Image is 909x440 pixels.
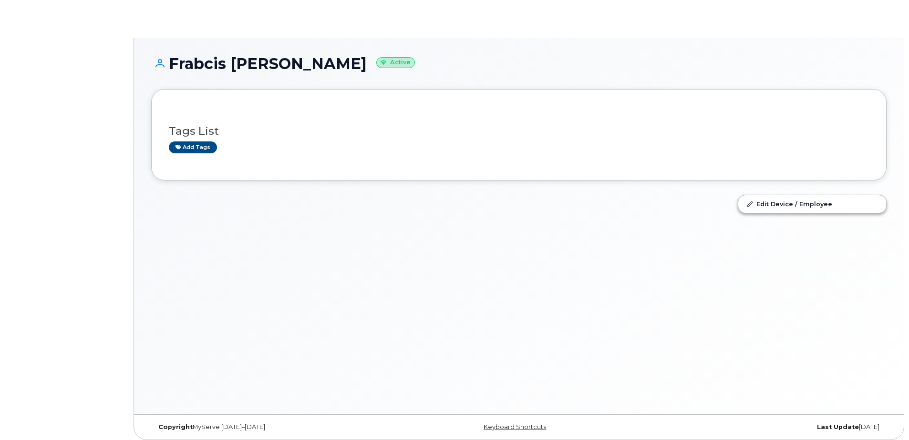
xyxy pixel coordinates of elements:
[738,195,886,212] a: Edit Device / Employee
[151,55,887,72] h1: Frabcis [PERSON_NAME]
[151,423,396,431] div: MyServe [DATE]–[DATE]
[641,423,887,431] div: [DATE]
[158,423,193,430] strong: Copyright
[484,423,546,430] a: Keyboard Shortcuts
[376,57,415,68] small: Active
[817,423,859,430] strong: Last Update
[169,125,869,137] h3: Tags List
[169,141,217,153] a: Add tags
